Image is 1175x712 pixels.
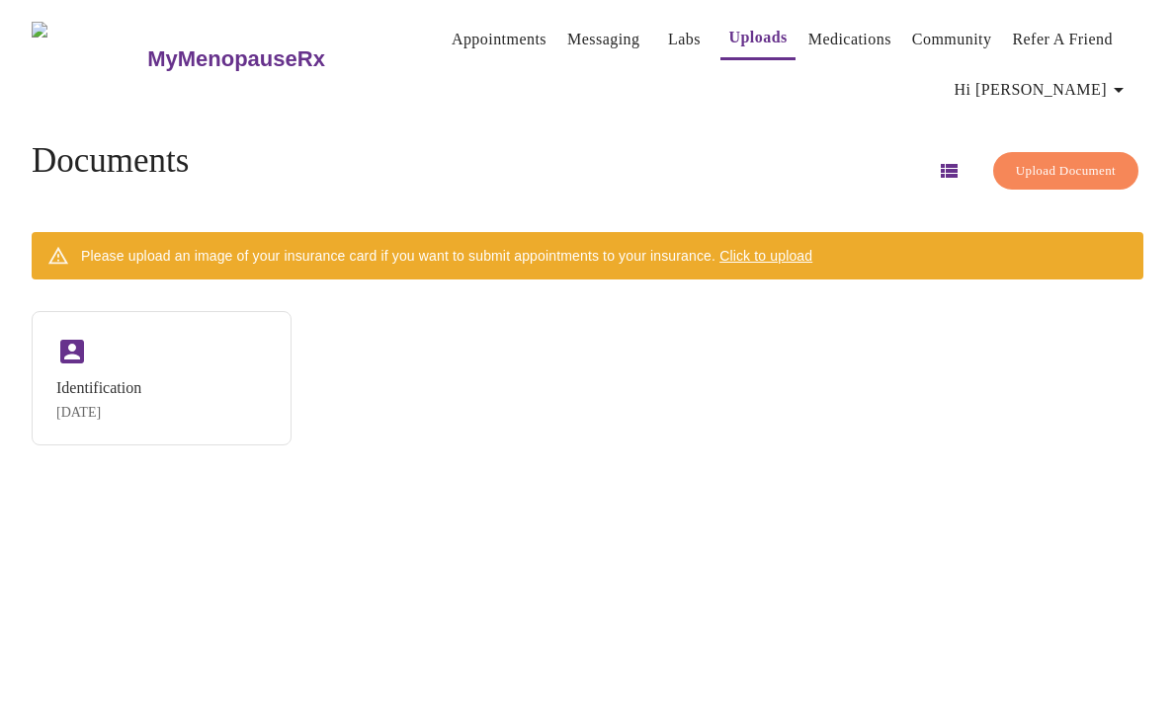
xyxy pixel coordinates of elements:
[32,22,145,96] img: MyMenopauseRx Logo
[668,26,701,53] a: Labs
[81,238,812,274] div: Please upload an image of your insurance card if you want to submit appointments to your insurance.
[993,152,1138,191] button: Upload Document
[912,26,992,53] a: Community
[925,147,972,195] button: Switch to list view
[444,20,554,59] button: Appointments
[1004,20,1121,59] button: Refer a Friend
[56,379,141,397] div: Identification
[567,26,639,53] a: Messaging
[808,26,891,53] a: Medications
[904,20,1000,59] button: Community
[1012,26,1113,53] a: Refer a Friend
[947,70,1138,110] button: Hi [PERSON_NAME]
[32,141,189,181] h4: Documents
[728,24,787,51] a: Uploads
[720,18,795,60] button: Uploads
[1016,160,1116,183] span: Upload Document
[145,25,404,94] a: MyMenopauseRx
[652,20,715,59] button: Labs
[147,46,325,72] h3: MyMenopauseRx
[719,248,812,264] span: Click to upload
[559,20,647,59] button: Messaging
[452,26,546,53] a: Appointments
[56,405,141,421] div: [DATE]
[800,20,899,59] button: Medications
[955,76,1131,104] span: Hi [PERSON_NAME]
